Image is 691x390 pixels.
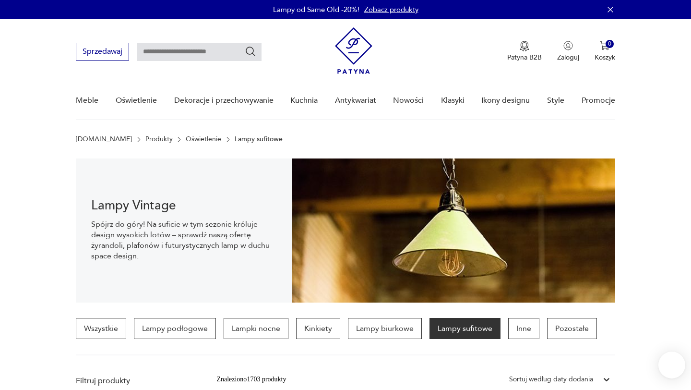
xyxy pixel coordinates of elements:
iframe: Smartsupp widget button [658,352,685,378]
p: Spójrz do góry! Na suficie w tym sezonie króluje design wysokich lotów – sprawdź naszą ofertę żyr... [91,219,276,261]
a: Oświetlenie [116,82,157,119]
p: Lampy od Same Old -20%! [273,5,359,14]
p: Filtruj produkty [76,376,193,386]
p: Patyna B2B [507,53,542,62]
a: Ikona medaluPatyna B2B [507,41,542,62]
a: Klasyki [441,82,465,119]
a: Dekoracje i przechowywanie [174,82,274,119]
a: Lampki nocne [224,318,288,339]
a: Lampy podłogowe [134,318,216,339]
a: Sprzedawaj [76,49,129,56]
a: Ikony designu [481,82,530,119]
a: Lampy biurkowe [348,318,422,339]
a: Produkty [145,135,173,143]
a: Lampy sufitowe [429,318,500,339]
a: Promocje [582,82,615,119]
img: Ikonka użytkownika [563,41,573,50]
p: Zaloguj [557,53,579,62]
a: Inne [508,318,539,339]
a: Zobacz produkty [364,5,418,14]
h1: Lampy Vintage [91,200,276,211]
a: Nowości [393,82,424,119]
a: Pozostałe [547,318,597,339]
a: Kinkiety [296,318,340,339]
div: 0 [606,40,614,48]
div: Znaleziono 1703 produkty [216,374,286,385]
a: Meble [76,82,98,119]
div: Sortuj według daty dodania [509,374,593,385]
a: Wszystkie [76,318,126,339]
a: Style [547,82,564,119]
button: Patyna B2B [507,41,542,62]
a: [DOMAIN_NAME] [76,135,132,143]
a: Antykwariat [335,82,376,119]
img: Ikona koszyka [600,41,609,50]
p: Koszyk [595,53,615,62]
img: Patyna - sklep z meblami i dekoracjami vintage [335,27,372,74]
p: Lampy sufitowe [235,135,283,143]
img: Ikona medalu [520,41,529,51]
a: Oświetlenie [186,135,221,143]
button: 0Koszyk [595,41,615,62]
a: Kuchnia [290,82,318,119]
button: Szukaj [245,46,256,57]
button: Zaloguj [557,41,579,62]
img: Lampy sufitowe w stylu vintage [292,158,615,303]
button: Sprzedawaj [76,43,129,61]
